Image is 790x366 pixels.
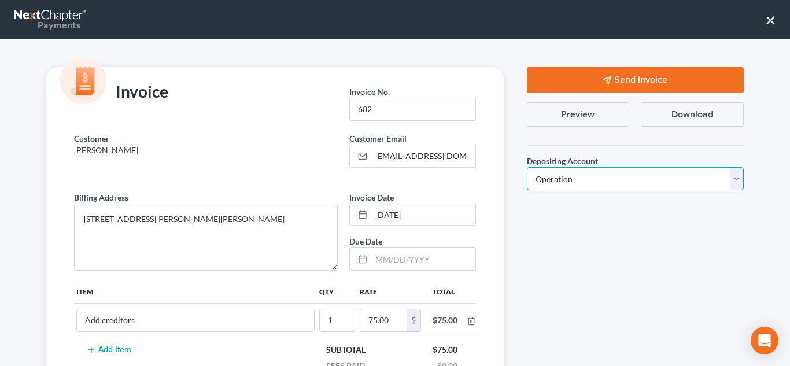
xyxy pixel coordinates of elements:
div: Payments [14,19,80,31]
div: $75.00 [427,344,463,356]
input: Enter email... [371,145,475,167]
button: Send Invoice [527,67,744,93]
img: icon-money-cc55cd5b71ee43c44ef0efbab91310903cbf28f8221dba23c0d5ca797e203e98.svg [60,58,106,104]
button: Add Item [83,345,134,354]
button: × [765,10,776,29]
th: Rate [357,280,423,303]
div: Open Intercom Messenger [751,327,778,354]
th: Total [423,280,467,303]
div: $75.00 [433,315,457,326]
input: -- [77,309,314,331]
div: $ [407,309,420,331]
span: Depositing Account [527,156,598,166]
button: Download [641,102,744,127]
span: Billing Address [74,193,128,202]
span: Invoice No. [349,87,390,97]
th: Item [74,280,317,303]
input: 0.00 [360,309,407,331]
div: Invoice [68,81,174,104]
span: Customer Email [349,134,407,143]
input: MM/DD/YYYY [371,204,475,226]
span: Invoice Date [349,193,394,202]
a: Payments [14,6,88,34]
input: -- [320,309,355,331]
th: Qty [317,280,357,303]
label: Due Date [349,235,382,247]
input: -- [350,98,475,120]
label: Customer [74,132,109,145]
button: Preview [527,102,630,127]
div: Subtotal [320,344,371,356]
p: [PERSON_NAME] [74,145,338,156]
input: MM/DD/YYYY [371,248,475,270]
